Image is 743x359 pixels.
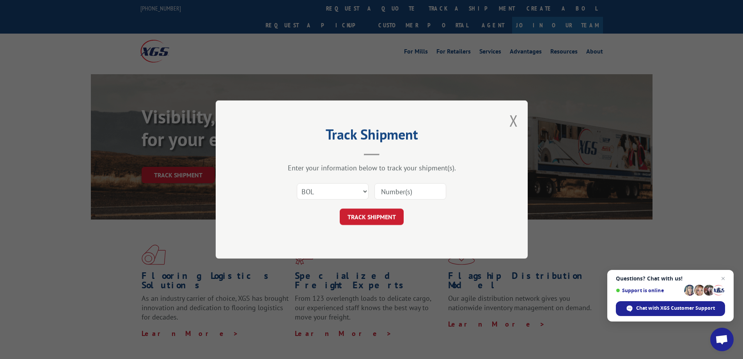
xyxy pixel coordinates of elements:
div: Enter your information below to track your shipment(s). [255,163,489,172]
button: Close modal [509,110,518,131]
span: Close chat [718,274,728,283]
button: TRACK SHIPMENT [340,209,404,225]
div: Open chat [710,328,734,351]
h2: Track Shipment [255,129,489,144]
span: Support is online [616,288,681,293]
div: Chat with XGS Customer Support [616,301,725,316]
input: Number(s) [374,183,446,200]
span: Questions? Chat with us! [616,275,725,282]
span: Chat with XGS Customer Support [636,305,715,312]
